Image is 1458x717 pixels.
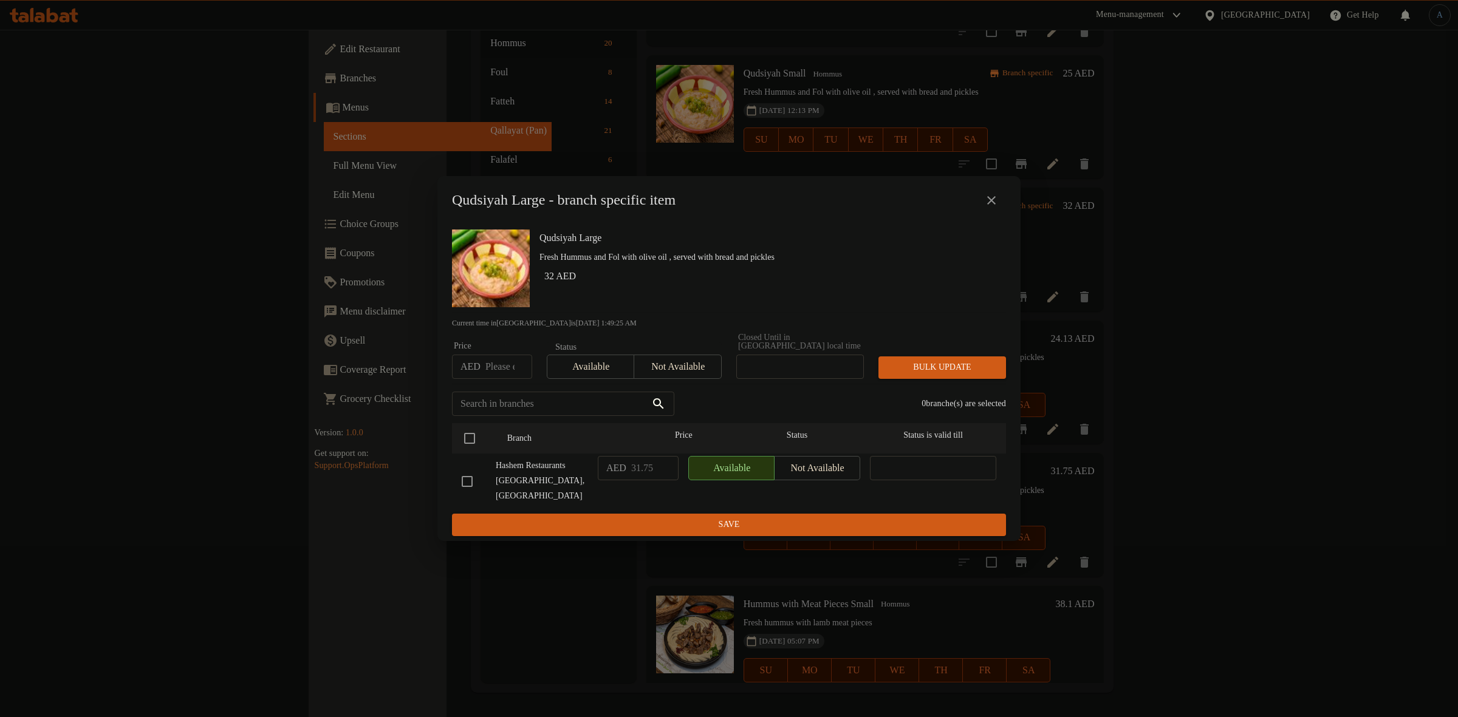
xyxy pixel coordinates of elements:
input: Please enter price [485,355,532,379]
input: Please enter price [631,456,679,480]
button: Bulk update [878,356,1006,379]
button: close [977,186,1006,215]
h2: Qudsiyah Large - branch specific item [452,191,676,210]
p: Fresh Hummus and Fol with olive oil , served with bread and pickles [539,250,996,265]
span: Price [643,428,724,443]
input: Search in branches [452,392,646,416]
p: AED [606,461,626,475]
p: 0 branche(s) are selected [922,398,1006,410]
span: Status is valid till [870,428,996,443]
span: Hashem Restaurants [GEOGRAPHIC_DATA], [GEOGRAPHIC_DATA] [496,458,588,504]
img: Qudsiyah Large [452,229,530,307]
button: Available [547,355,634,379]
h6: 32 AED [544,268,996,285]
span: Not available [639,358,716,376]
p: AED [460,359,481,374]
h6: Qudsiyah Large [539,229,996,246]
span: Branch [507,431,634,446]
button: Save [452,514,1006,536]
span: Available [552,358,629,376]
span: Status [734,428,860,443]
span: Save [462,517,996,532]
span: Bulk update [888,360,996,375]
p: Current time in [GEOGRAPHIC_DATA] is [DATE] 1:49:25 AM [452,318,1006,328]
button: Not available [634,355,721,379]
